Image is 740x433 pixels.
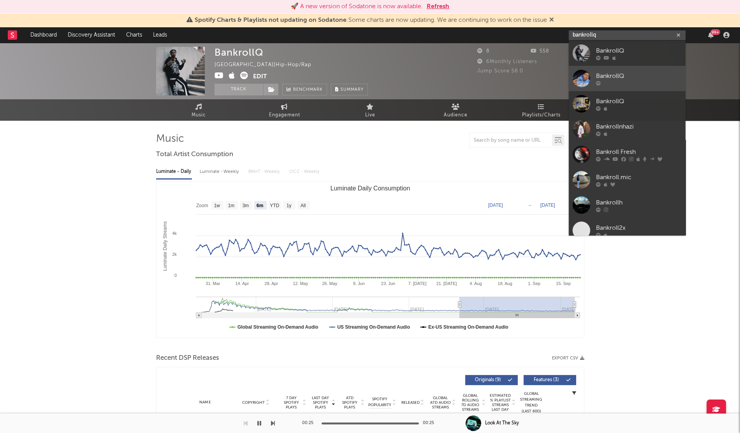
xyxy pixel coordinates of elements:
button: Originals(9) [465,375,518,385]
a: Discovery Assistant [62,27,121,43]
span: 8 [477,49,490,54]
text: 18. Aug [497,281,512,286]
span: Total Artist Consumption [156,150,233,159]
div: Bankroll2x [596,223,682,232]
span: Originals ( 9 ) [470,378,506,382]
text: 7. [DATE] [408,281,426,286]
span: Benchmark [293,85,323,95]
text: Ex-US Streaming On-Demand Audio [428,324,508,330]
text: [DATE] [540,202,555,208]
text: 23. Jun [381,281,395,286]
text: 1y [286,203,291,208]
a: BankrollQ [569,40,686,66]
text: 31. Mar [206,281,220,286]
span: Music [192,111,206,120]
div: BankrollQ [214,47,264,58]
div: Name [180,400,231,405]
span: Copyright [242,400,265,405]
a: Engagement [242,99,327,121]
text: → [527,202,532,208]
span: Global ATD Audio Streams [430,396,451,410]
div: Bankroll Fresh [596,147,682,157]
a: Leads [148,27,172,43]
span: : Some charts are now updating. We are continuing to work on the issue [195,17,547,23]
span: 558 [531,49,549,54]
span: Summary [341,88,364,92]
text: [DATE] [562,307,575,312]
text: Zoom [196,203,208,208]
span: Estimated % Playlist Streams Last Day [490,393,511,412]
text: 9. Jun [353,281,364,286]
div: BankrollQ [596,46,682,55]
div: Bankroll.mic [596,172,682,182]
a: Bankroll Fresh [569,142,686,167]
text: Luminate Daily Streams [162,221,168,271]
text: YTD [270,203,279,208]
div: Luminate - Daily [156,165,192,178]
text: 15. Sep [556,281,571,286]
a: Live [327,99,413,121]
button: Export CSV [552,356,584,361]
a: Bankroll2x [569,218,686,243]
div: 00:25 [423,419,438,428]
a: Dashboard [25,27,62,43]
div: 🚀 A new version of Sodatone is now available. [291,2,423,11]
div: [GEOGRAPHIC_DATA] | Hip-Hop/Rap [214,60,320,70]
text: 0 [174,273,176,278]
span: Jump Score: 58.0 [477,69,523,74]
text: 14. Apr [235,281,249,286]
span: 6 Monthly Listeners [477,59,537,64]
a: Bankrollnhazi [569,116,686,142]
a: Playlists/Charts [499,99,584,121]
div: Bankrollnhazi [596,122,682,131]
div: 99 + [710,29,720,35]
button: Features(3) [524,375,576,385]
a: Bankrollh [569,192,686,218]
span: Playlists/Charts [522,111,561,120]
a: Audience [413,99,499,121]
text: 4. Aug [469,281,482,286]
span: Released [401,400,420,405]
a: BankrollQ [569,66,686,91]
div: 00:25 [302,419,318,428]
span: Global Rolling 7D Audio Streams [460,393,481,412]
text: 4k [172,231,177,236]
button: Edit [253,72,267,81]
text: 1. Sep [528,281,540,286]
button: Track [214,84,263,95]
span: 7 Day Spotify Plays [281,396,302,410]
span: Spotify Charts & Playlists not updating on Sodatone [195,17,346,23]
div: Global Streaming Trend (Last 60D) [520,391,543,414]
div: BankrollQ [596,97,682,106]
div: Luminate - Weekly [200,165,241,178]
input: Search by song name or URL [470,137,552,144]
button: 99+ [708,32,714,38]
span: ATD Spotify Plays [339,396,360,410]
text: US Streaming On-Demand Audio [337,324,410,330]
text: Luminate Daily Consumption [330,185,410,192]
a: Benchmark [282,84,327,95]
text: 26. May [322,281,337,286]
text: [DATE] [488,202,503,208]
div: BankrollQ [596,71,682,81]
button: Refresh [427,2,449,11]
text: Global Streaming On-Demand Audio [237,324,318,330]
text: 28. Apr [264,281,278,286]
text: 3m [242,203,249,208]
svg: Luminate Daily Consumption [156,182,584,338]
span: Recent DSP Releases [156,354,219,363]
span: Dismiss [549,17,554,23]
a: Music [156,99,242,121]
text: 1w [214,203,220,208]
text: 1m [228,203,234,208]
span: Features ( 3 ) [529,378,564,382]
div: Bankrollh [596,198,682,207]
text: 21. [DATE] [436,281,457,286]
input: Search for artists [569,30,686,40]
button: Summary [331,84,368,95]
text: All [300,203,305,208]
span: Engagement [269,111,300,120]
text: 6m [256,203,263,208]
span: Live [365,111,375,120]
a: Bankroll.mic [569,167,686,192]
